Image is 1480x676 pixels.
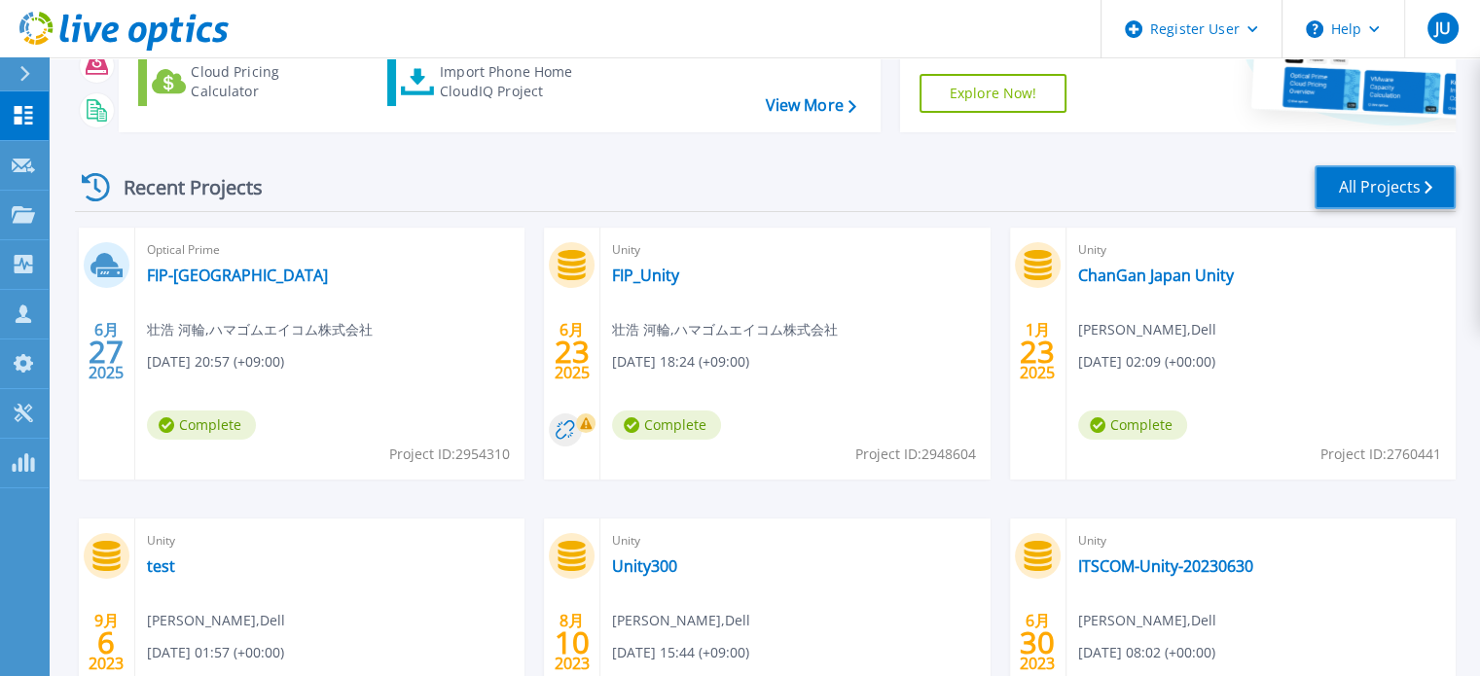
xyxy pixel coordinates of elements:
a: Explore Now! [920,74,1067,113]
span: 23 [555,343,590,360]
div: Recent Projects [75,163,289,211]
a: ChanGan Japan Unity [1078,266,1234,285]
span: Project ID: 2954310 [389,444,510,465]
span: [PERSON_NAME] , Dell [147,610,285,631]
span: Project ID: 2948604 [855,444,976,465]
span: 6 [97,634,115,651]
div: Cloud Pricing Calculator [191,62,346,101]
span: Complete [147,410,256,440]
a: ITSCOM-Unity-20230630 [1078,556,1253,576]
a: test [147,556,175,576]
span: [DATE] 15:44 (+09:00) [612,642,749,663]
span: 30 [1020,634,1055,651]
span: 壮浩 河輪 , ハマゴムエイコム株式会社 [612,319,838,340]
span: Complete [1078,410,1187,440]
span: Unity [612,530,978,551]
span: [DATE] 18:24 (+09:00) [612,351,749,373]
span: [PERSON_NAME] , Dell [612,610,750,631]
a: All Projects [1315,165,1456,209]
span: JU [1434,20,1450,36]
span: [DATE] 20:57 (+09:00) [147,351,284,373]
div: 6月 2025 [554,316,591,387]
span: Project ID: 2760441 [1320,444,1441,465]
a: View More [765,96,855,115]
span: Unity [612,239,978,261]
span: [DATE] 01:57 (+00:00) [147,642,284,663]
span: Complete [612,410,721,440]
span: [PERSON_NAME] , Dell [1078,319,1216,340]
span: [PERSON_NAME] , Dell [1078,610,1216,631]
div: 6月 2025 [88,316,125,387]
span: [DATE] 08:02 (+00:00) [1078,642,1215,663]
span: 23 [1020,343,1055,360]
a: Cloud Pricing Calculator [138,57,355,106]
span: Optical Prime [147,239,513,261]
a: FIP-[GEOGRAPHIC_DATA] [147,266,328,285]
a: FIP_Unity [612,266,679,285]
span: 27 [89,343,124,360]
a: Unity300 [612,556,677,576]
span: Unity [1078,239,1444,261]
span: [DATE] 02:09 (+00:00) [1078,351,1215,373]
span: Unity [1078,530,1444,551]
span: 壮浩 河輪 , ハマゴムエイコム株式会社 [147,319,373,340]
span: Unity [147,530,513,551]
span: 10 [555,634,590,651]
div: Import Phone Home CloudIQ Project [440,62,592,101]
div: 1月 2025 [1019,316,1056,387]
